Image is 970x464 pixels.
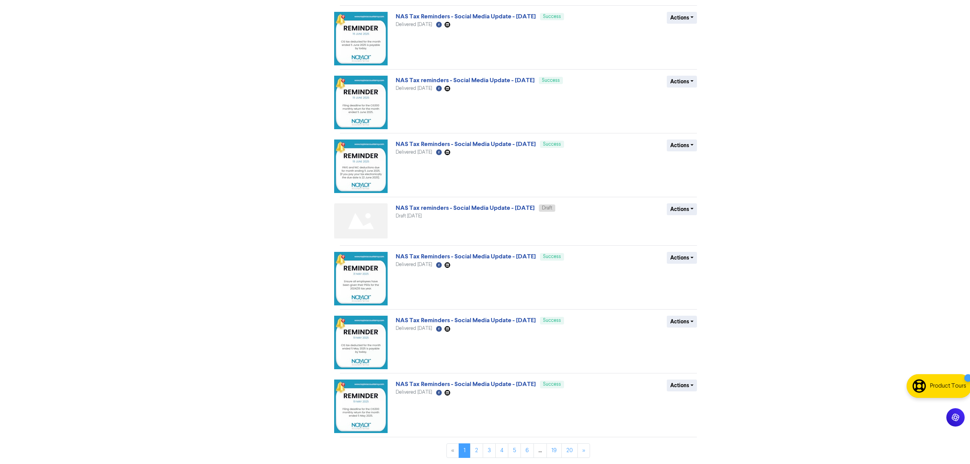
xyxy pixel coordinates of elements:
iframe: Chat Widget [932,427,970,464]
span: Success [543,318,561,323]
a: Page 2 [470,443,483,458]
span: Success [543,382,561,387]
a: Page 3 [483,443,496,458]
span: Delivered [DATE] [396,262,432,267]
button: Actions [667,252,697,264]
img: Not found [334,203,388,239]
span: Success [542,78,560,83]
a: NAS Tax Reminders - Social Media Update - [DATE] [396,140,536,148]
a: Page 5 [508,443,521,458]
a: Page 1 is your current page [459,443,470,458]
span: Delivered [DATE] [396,150,432,155]
span: Draft [DATE] [396,214,422,219]
a: Page 6 [521,443,534,458]
img: image_1746079144591.jpg [334,316,388,369]
a: NAS Tax reminders - Social Media Update - [DATE] [396,76,535,84]
a: NAS Tax Reminders - Social Media Update - [DATE] [396,316,536,324]
button: Actions [667,76,697,88]
img: image_1746078989377.jpg [334,380,388,433]
img: image_1746080799342.jpg [334,12,388,65]
a: NAS Tax Reminders - Social Media Update - [DATE] [396,253,536,260]
img: image_1746080553197.jpg [334,76,388,129]
span: Delivered [DATE] [396,22,432,27]
a: NAS Tax Reminders - Social Media Update - [DATE] [396,13,536,20]
button: Actions [667,12,697,24]
a: NAS Tax Reminders - Social Media Update - [DATE] [396,380,536,388]
img: image_1746079440125.jpg [334,252,388,305]
span: Success [543,142,561,147]
a: Page 4 [495,443,508,458]
button: Actions [667,380,697,391]
span: Delivered [DATE] [396,86,432,91]
a: NAS Tax reminders - Social Media Update - [DATE] [396,204,535,212]
span: Draft [542,206,552,211]
button: Actions [667,140,697,151]
span: Delivered [DATE] [396,390,432,395]
span: Delivered [DATE] [396,326,432,331]
a: Page 19 [546,443,562,458]
a: Page 20 [561,443,578,458]
span: Success [543,254,561,259]
a: » [577,443,590,458]
img: image_1746080376902.jpg [334,140,388,193]
button: Actions [667,203,697,215]
span: Success [543,14,561,19]
button: Actions [667,316,697,328]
